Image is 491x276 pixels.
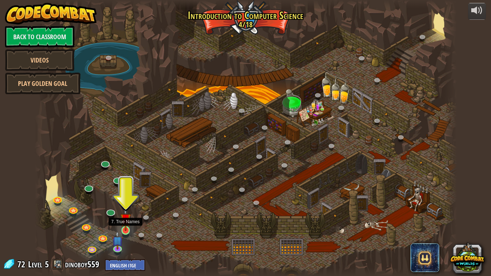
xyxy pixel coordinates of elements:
a: Videos [5,49,74,71]
img: CodeCombat - Learn how to code by playing a game [5,3,97,24]
a: Play Golden Goal [5,73,81,94]
img: level-banner-unstarted-subscriber.png [112,231,123,250]
img: level-banner-unstarted.png [120,207,131,231]
button: Adjust volume [468,3,486,20]
a: Back to Classroom [5,26,74,47]
span: Level [28,258,42,270]
a: dinoboy559 [65,258,101,270]
span: 5 [45,258,49,270]
span: 72 [17,258,27,270]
